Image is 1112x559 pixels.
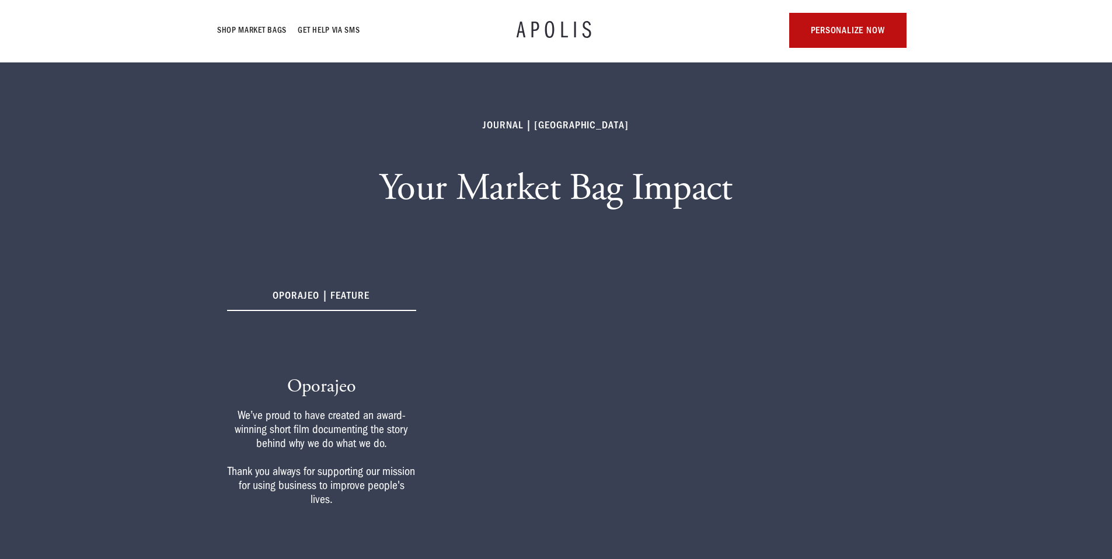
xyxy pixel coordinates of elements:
h3: Oporajeo [227,375,416,398]
a: Shop Market bags [218,23,287,37]
a: GET HELP VIA SMS [298,23,360,37]
a: APOLIS [517,19,596,42]
a: personalize now [789,13,906,48]
h6: oporajeo | FEATURE [227,289,416,311]
div: We’ve proud to have created an award-winning short film documenting the story behind why we do wh... [227,408,416,506]
h6: Journal | [GEOGRAPHIC_DATA] [483,118,628,132]
h1: Your Market Bag Impact [379,165,733,212]
iframe: OPORAJEO - Survivors of the Largest Humanitarian Garment Crisis [444,268,907,527]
